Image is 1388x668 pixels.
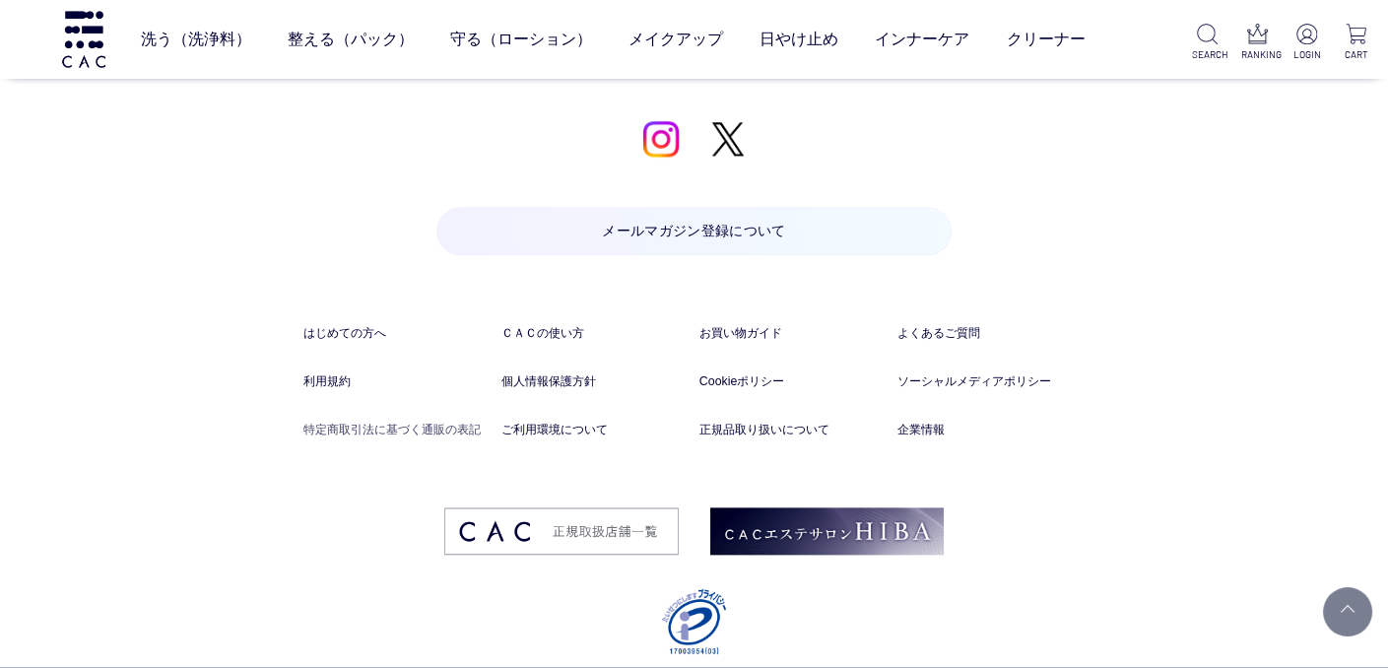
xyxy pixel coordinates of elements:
a: インナーケア [875,12,969,67]
a: ソーシャルメディアポリシー [897,372,1085,391]
a: 企業情報 [897,421,1085,439]
a: ご利用環境について [501,421,689,439]
a: お買い物ガイド [699,324,887,343]
a: 正規品取り扱いについて [699,421,887,439]
a: クリーナー [1006,12,1085,67]
a: 特定商取引法に基づく通販の表記 [303,421,491,439]
p: RANKING [1241,47,1273,62]
a: 利用規約 [303,372,491,391]
a: 守る（ローション） [450,12,592,67]
a: LOGIN [1290,24,1322,62]
p: LOGIN [1290,47,1322,62]
a: SEARCH [1192,24,1223,62]
a: 整える（パック） [288,12,414,67]
img: logo [59,11,108,67]
a: はじめての方へ [303,324,491,343]
a: Cookieポリシー [699,372,887,391]
a: CART [1341,24,1372,62]
a: メールマガジン登録について [436,207,952,256]
a: ＣＡＣの使い方 [501,324,689,343]
a: 個人情報保護方針 [501,372,689,391]
a: よくあるご質問 [897,324,1085,343]
img: footer_image02.png [710,507,945,555]
a: 洗う（洗浄料） [141,12,251,67]
a: メイクアップ [628,12,723,67]
img: footer_image03.png [444,507,679,555]
a: RANKING [1241,24,1273,62]
p: SEARCH [1192,47,1223,62]
a: 日やけ止め [760,12,838,67]
p: CART [1341,47,1372,62]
